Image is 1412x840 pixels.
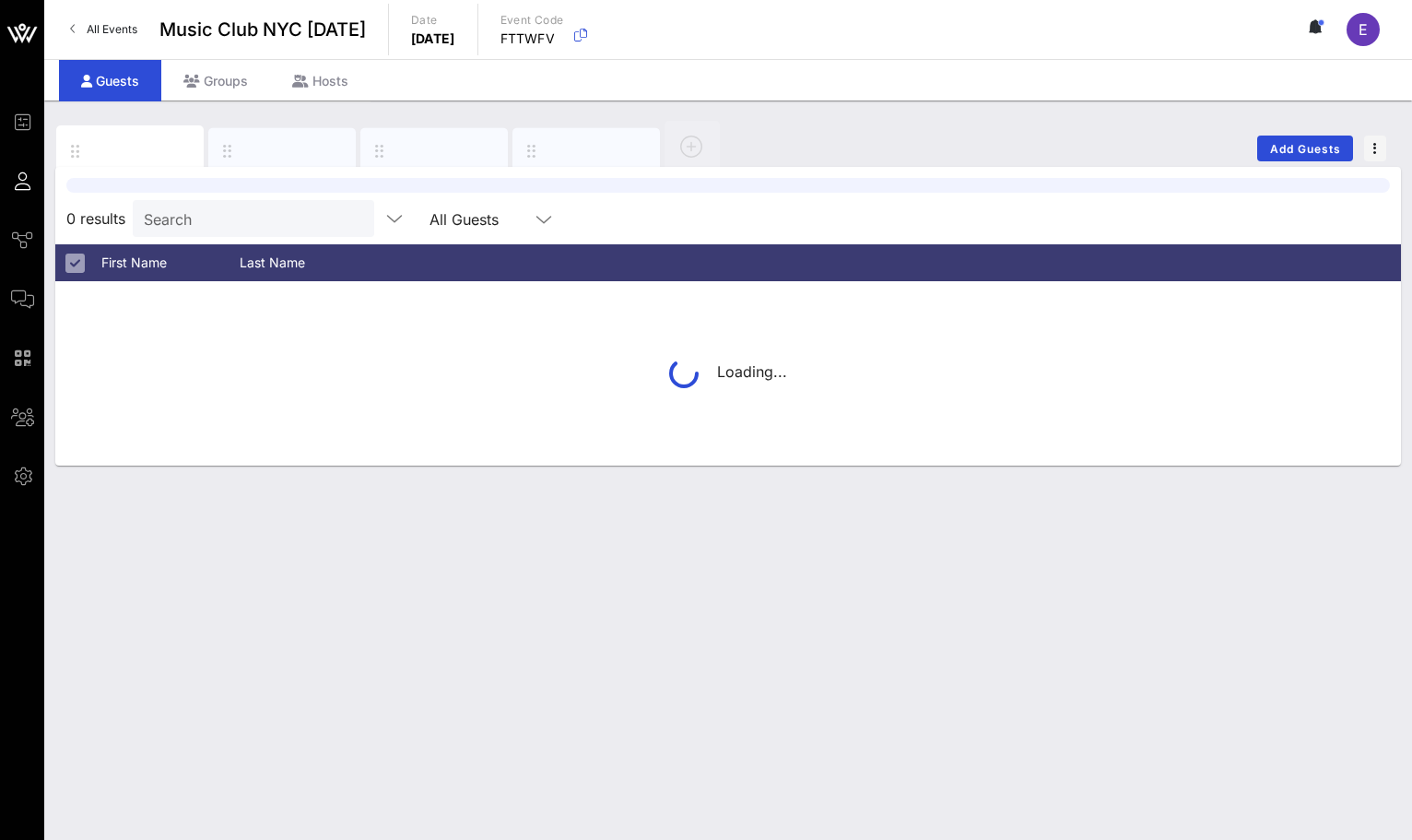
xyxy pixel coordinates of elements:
p: FTTWFV [500,30,564,48]
a: All Events [59,15,148,44]
span: 0 results [66,207,125,230]
p: Date [411,11,455,30]
div: First Name [101,244,240,281]
div: All Guests [429,211,499,228]
span: Add Guests [1269,142,1342,156]
span: Music Club NYC [DATE] [159,16,366,43]
div: E [1347,13,1380,46]
div: All Guests [418,200,566,237]
p: Event Code [500,11,564,30]
div: Hosts [270,60,371,101]
div: Last Name [240,244,378,281]
div: Groups [161,60,270,101]
span: E [1359,20,1368,39]
p: [DATE] [411,30,455,48]
button: Add Guests [1257,136,1353,161]
span: All Events [87,22,137,36]
div: Guests [59,60,161,101]
div: Loading... [669,359,787,388]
